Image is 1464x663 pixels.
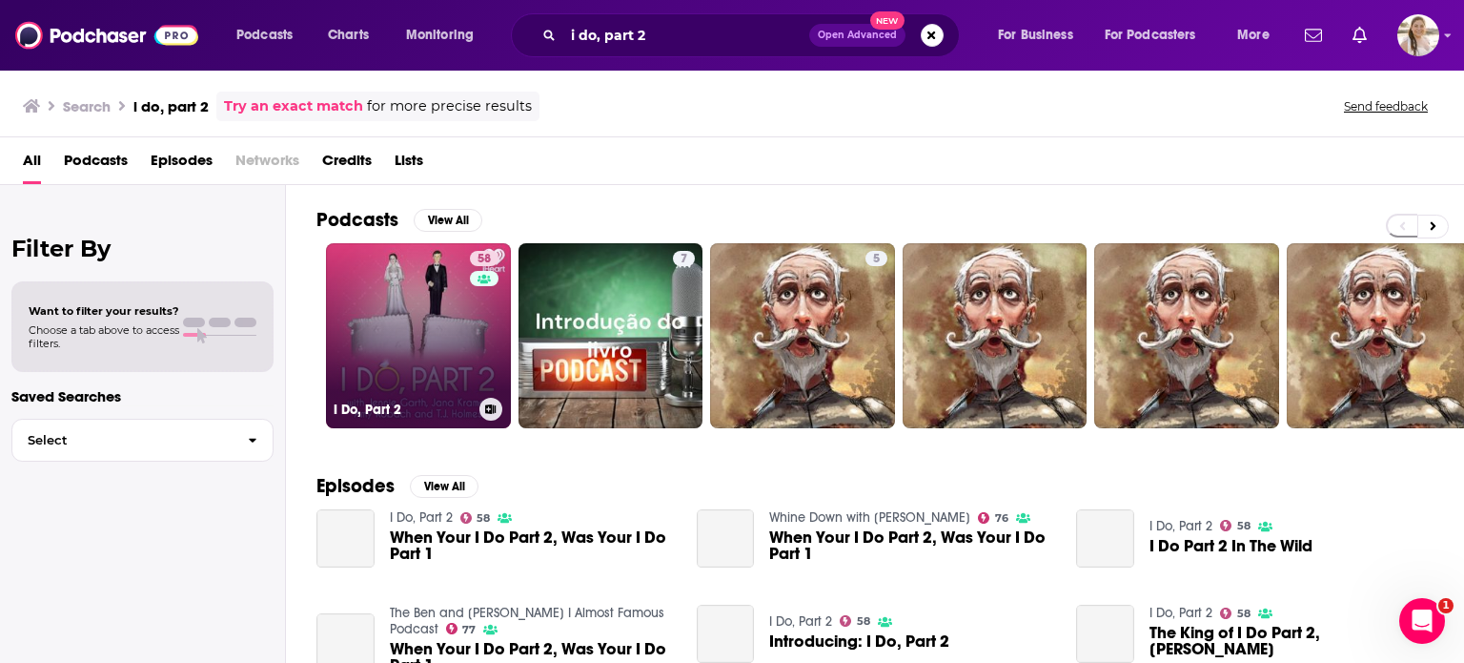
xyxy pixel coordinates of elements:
[1220,608,1250,619] a: 58
[316,208,482,232] a: PodcastsView All
[390,605,664,637] a: The Ben and Ashley I Almost Famous Podcast
[809,24,905,47] button: Open AdvancedNew
[390,529,674,562] a: When Your I Do Part 2, Was Your I Do Part 1
[316,474,478,498] a: EpisodesView All
[390,509,453,526] a: I Do, Part 2
[563,20,809,51] input: Search podcasts, credits, & more...
[224,95,363,117] a: Try an exact match
[769,529,1053,562] a: When Your I Do Part 2, Was Your I Do Part 1
[673,251,695,266] a: 7
[1237,610,1250,618] span: 58
[462,626,476,634] span: 77
[29,323,179,350] span: Choose a tab above to access filters.
[11,235,274,262] h2: Filter By
[29,304,179,318] span: Want to filter your results?
[446,623,477,634] a: 77
[1076,509,1134,568] a: I Do Part 2 In The Wild
[1338,98,1433,114] button: Send feedback
[998,22,1073,49] span: For Business
[697,509,755,568] a: When Your I Do Part 2, Was Your I Do Part 1
[1224,20,1293,51] button: open menu
[865,251,887,266] a: 5
[478,250,491,269] span: 58
[1438,598,1454,613] span: 1
[334,402,472,418] h3: I Do, Part 2
[223,20,317,51] button: open menu
[235,145,299,184] span: Networks
[529,13,978,57] div: Search podcasts, credits, & more...
[15,17,198,53] img: Podchaser - Follow, Share and Rate Podcasts
[1297,19,1330,52] a: Show notifications dropdown
[63,97,111,115] h3: Search
[315,20,380,51] a: Charts
[316,509,375,568] a: When Your I Do Part 2, Was Your I Do Part 1
[477,514,490,523] span: 58
[518,243,703,428] a: 7
[410,475,478,498] button: View All
[395,145,423,184] a: Lists
[1397,14,1439,56] button: Show profile menu
[769,509,970,526] a: Whine Down with Jana Kramer
[1076,605,1134,663] a: The King of I Do Part 2, Meghan King
[1345,19,1374,52] a: Show notifications dropdown
[710,243,895,428] a: 5
[697,605,755,663] a: Introducing: I Do, Part 2
[769,633,949,650] a: Introducing: I Do, Part 2
[460,512,491,524] a: 58
[470,251,498,266] a: 58
[1397,14,1439,56] span: Logged in as acquavie
[985,20,1097,51] button: open menu
[681,250,687,269] span: 7
[1149,625,1433,657] a: The King of I Do Part 2, Meghan King
[11,419,274,462] button: Select
[326,243,511,428] a: 58I Do, Part 2
[840,615,870,627] a: 58
[1397,14,1439,56] img: User Profile
[1220,520,1250,531] a: 58
[328,22,369,49] span: Charts
[1149,625,1433,657] span: The King of I Do Part 2, [PERSON_NAME]
[133,97,209,115] h3: i do, part 2
[367,95,532,117] span: for more precise results
[1092,20,1224,51] button: open menu
[11,387,274,405] p: Saved Searches
[393,20,498,51] button: open menu
[1399,598,1445,644] iframe: Intercom live chat
[236,22,293,49] span: Podcasts
[322,145,372,184] a: Credits
[1149,538,1312,554] a: I Do Part 2 In The Wild
[316,474,395,498] h2: Episodes
[1149,605,1212,621] a: I Do, Part 2
[1237,522,1250,530] span: 58
[873,250,880,269] span: 5
[316,208,398,232] h2: Podcasts
[23,145,41,184] a: All
[64,145,128,184] a: Podcasts
[406,22,474,49] span: Monitoring
[818,31,897,40] span: Open Advanced
[1237,22,1270,49] span: More
[414,209,482,232] button: View All
[870,11,905,30] span: New
[769,613,832,630] a: I Do, Part 2
[978,512,1008,524] a: 76
[12,434,233,446] span: Select
[995,514,1008,523] span: 76
[857,617,870,626] span: 58
[1105,22,1196,49] span: For Podcasters
[151,145,213,184] a: Episodes
[1149,518,1212,534] a: I Do, Part 2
